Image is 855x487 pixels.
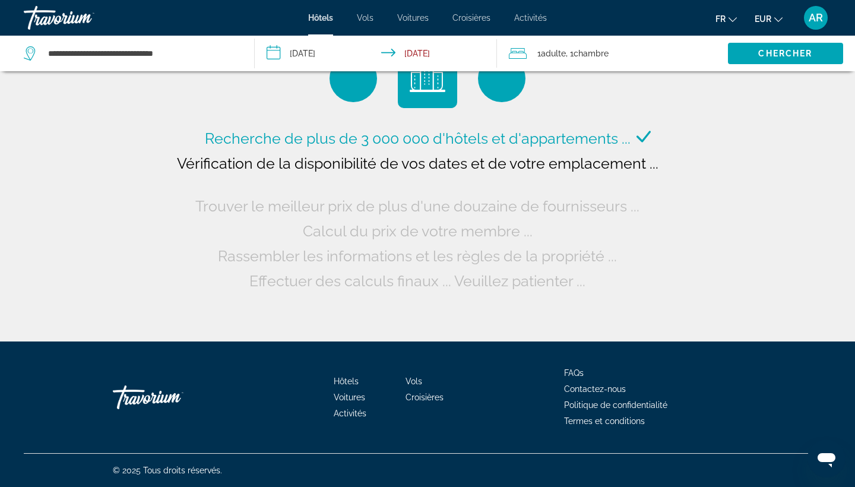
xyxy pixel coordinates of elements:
span: Calcul du prix de votre membre ... [303,222,533,240]
a: Voitures [397,13,429,23]
button: Chercher [728,43,843,64]
a: FAQs [564,368,584,378]
span: Chambre [574,49,609,58]
span: Rassembler les informations et les règles de la propriété ... [218,247,617,265]
span: Vérification de la disponibilité de vos dates et de votre emplacement ... [177,154,658,172]
span: Effectuer des calculs finaux ... Veuillez patienter ... [249,272,585,290]
iframe: Bouton de lancement de la fenêtre de messagerie [807,439,845,477]
span: Trouver le meilleur prix de plus d'une douzaine de fournisseurs ... [195,197,639,215]
a: Croisières [406,393,444,402]
a: Voitures [334,393,365,402]
button: Change language [715,10,737,27]
span: AR [809,12,823,24]
a: Vols [406,377,422,386]
span: © 2025 Tous droits réservés. [113,466,222,475]
span: 1 [537,45,566,62]
a: Travorium [113,380,232,415]
a: Contactez-nous [564,384,626,394]
button: User Menu [800,5,831,30]
span: Recherche de plus de 3 000 000 d'hôtels et d'appartements ... [205,129,631,147]
span: EUR [755,14,771,24]
button: Travelers: 1 adult, 0 children [497,36,728,71]
button: Check-in date: Oct 8, 2025 Check-out date: Oct 11, 2025 [255,36,498,71]
a: Travorium [24,2,142,33]
a: Politique de confidentialité [564,400,667,410]
a: Activités [334,409,366,418]
a: Termes et conditions [564,416,645,426]
span: Chercher [758,49,812,58]
button: Change currency [755,10,783,27]
a: Vols [357,13,373,23]
a: Croisières [452,13,490,23]
a: Hôtels [308,13,333,23]
a: Hôtels [334,377,359,386]
span: Adulte [541,49,566,58]
a: Activités [514,13,547,23]
span: fr [715,14,726,24]
span: , 1 [566,45,609,62]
